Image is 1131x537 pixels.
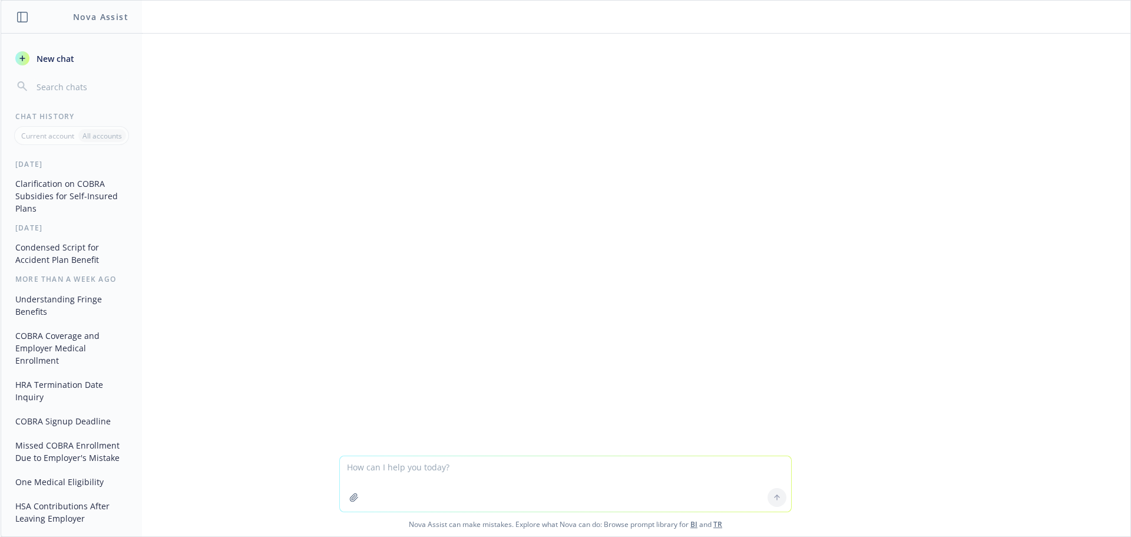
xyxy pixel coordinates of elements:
[690,519,697,529] a: BI
[11,326,133,370] button: COBRA Coverage and Employer Medical Enrollment
[1,274,142,284] div: More than a week ago
[1,223,142,233] div: [DATE]
[11,436,133,467] button: Missed COBRA Enrollment Due to Employer's Mistake
[11,472,133,492] button: One Medical Eligibility
[5,512,1126,536] span: Nova Assist can make mistakes. Explore what Nova can do: Browse prompt library for and
[11,375,133,407] button: HRA Termination Date Inquiry
[1,159,142,169] div: [DATE]
[713,519,722,529] a: TR
[1,111,142,121] div: Chat History
[21,131,74,141] p: Current account
[11,496,133,528] button: HSA Contributions After Leaving Employer
[11,174,133,218] button: Clarification on COBRA Subsidies for Self-Insured Plans
[34,78,128,95] input: Search chats
[11,289,133,321] button: Understanding Fringe Benefits
[11,238,133,269] button: Condensed Script for Accident Plan Benefit
[11,48,133,69] button: New chat
[11,411,133,431] button: COBRA Signup Deadline
[82,131,122,141] p: All accounts
[73,11,128,23] h1: Nova Assist
[34,52,74,65] span: New chat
